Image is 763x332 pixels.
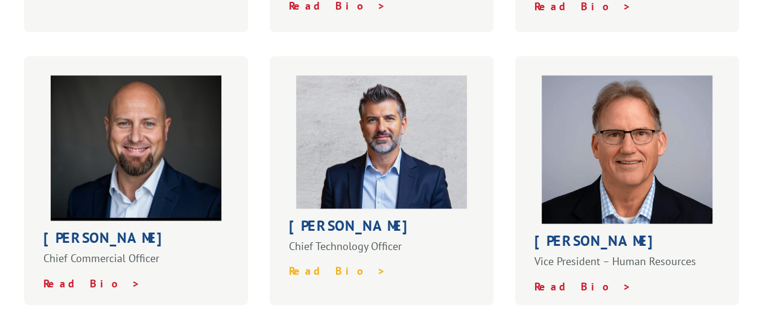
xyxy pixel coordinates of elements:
[289,219,475,239] h1: [PERSON_NAME]
[43,251,229,277] p: Chief Commercial Officer
[542,75,712,224] img: kevin-holland-headshot-web
[534,254,720,280] p: Vice President – Human Resources
[534,234,720,254] h1: [PERSON_NAME]
[43,277,141,290] a: Read Bio >
[43,231,229,251] h1: [PERSON_NAME]
[534,280,632,293] a: Read Bio >
[289,239,475,265] p: Chief Technology Officer
[51,75,221,221] img: placeholder-person
[296,75,467,208] img: dm-profile-website
[289,264,386,278] a: Read Bio >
